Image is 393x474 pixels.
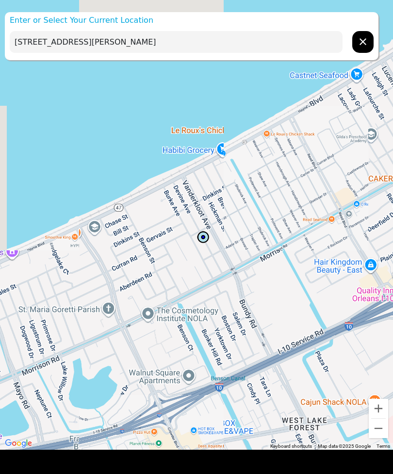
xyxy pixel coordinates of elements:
a: Terms (opens in new tab) [377,443,390,449]
img: Google [2,437,34,450]
p: Enter or Select Your Current Location [5,15,378,26]
span: Map data ©2025 Google [318,443,371,449]
button: Zoom out [369,419,388,438]
button: Keyboard shortcuts [270,443,312,450]
a: Open this area in Google Maps (opens a new window) [2,437,34,450]
button: Zoom in [369,399,388,418]
input: Enter Your Address... [10,31,343,53]
button: chevron forward outline [352,31,374,53]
